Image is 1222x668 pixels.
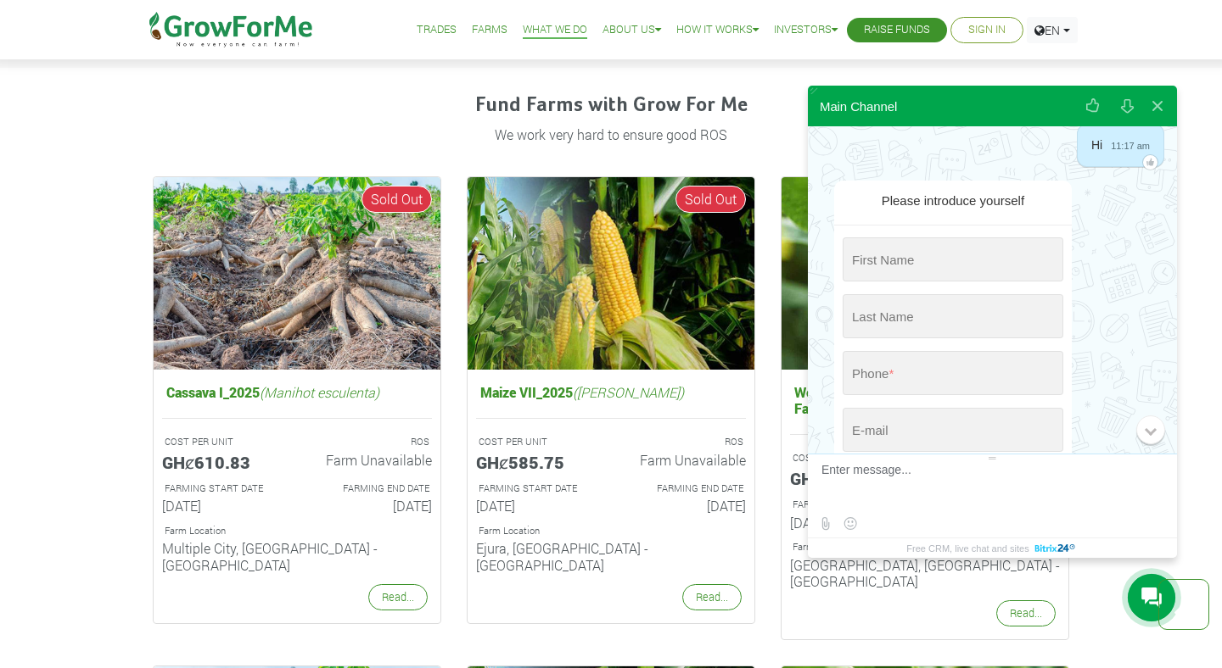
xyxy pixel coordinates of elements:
[793,451,910,465] p: A unit is a quarter of an Acre
[523,21,587,39] a: What We Do
[790,557,1060,589] h6: [GEOGRAPHIC_DATA], [GEOGRAPHIC_DATA] - [GEOGRAPHIC_DATA]
[790,380,1060,420] h5: Women in Organic Soybeans Farming_2025
[774,21,838,39] a: Investors
[1142,86,1173,126] button: Close widget
[153,93,1069,118] h4: Fund Farms with Grow For Me
[476,380,746,404] h5: Maize VII_2025
[154,177,440,370] img: growforme image
[968,21,1006,39] a: Sign In
[682,584,742,610] a: Read...
[624,452,746,468] h6: Farm Unavailable
[603,21,661,39] a: About Us
[906,538,1029,558] span: Free CRM, live chat and sites
[165,435,282,449] p: A unit is a quarter of an Acre
[310,498,432,514] h6: [DATE]
[310,452,432,468] h6: Farm Unavailable
[417,21,457,39] a: Trades
[165,482,282,496] p: Estimated Farming Start Date
[479,524,743,538] p: Location of Farm
[312,482,429,496] p: Estimated Farming End Date
[1078,86,1108,126] button: Rate our service
[676,21,759,39] a: How it Works
[472,21,507,39] a: Farms
[839,513,860,534] button: Select emoticon
[624,498,746,514] h6: [DATE]
[260,383,379,401] i: (Manihot esculenta)
[476,498,598,514] h6: [DATE]
[996,600,1056,626] a: Read...
[162,498,284,514] h6: [DATE]
[162,452,284,472] h5: GHȼ610.83
[165,524,429,538] p: Location of Farm
[782,177,1068,370] img: growforme image
[573,383,684,401] i: ([PERSON_NAME])
[793,498,910,512] p: Estimated Farming Start Date
[906,538,1078,558] a: Free CRM, live chat and sites
[312,435,429,449] p: ROS
[479,482,596,496] p: Estimated Farming Start Date
[368,584,428,610] a: Read...
[468,177,754,370] img: growforme image
[793,540,1057,554] p: Location of Farm
[864,21,930,39] a: Raise Funds
[155,125,1067,145] p: We work very hard to ensure good ROS
[1027,17,1078,43] a: EN
[476,540,746,572] h6: Ejura, [GEOGRAPHIC_DATA] - [GEOGRAPHIC_DATA]
[675,186,746,213] span: Sold Out
[362,186,432,213] span: Sold Out
[626,435,743,449] p: ROS
[162,540,432,572] h6: Multiple City, [GEOGRAPHIC_DATA] - [GEOGRAPHIC_DATA]
[843,193,1063,208] div: Please introduce yourself
[1112,86,1142,126] button: Download conversation history
[790,468,912,488] h5: GHȼ565.99
[815,513,836,534] label: Send file
[820,99,897,114] div: Main Channel
[790,515,912,531] h6: [DATE]
[476,452,598,472] h5: GHȼ585.75
[626,482,743,496] p: Estimated Farming End Date
[479,435,596,449] p: A unit is a quarter of an Acre
[162,380,432,404] h5: Cassava I_2025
